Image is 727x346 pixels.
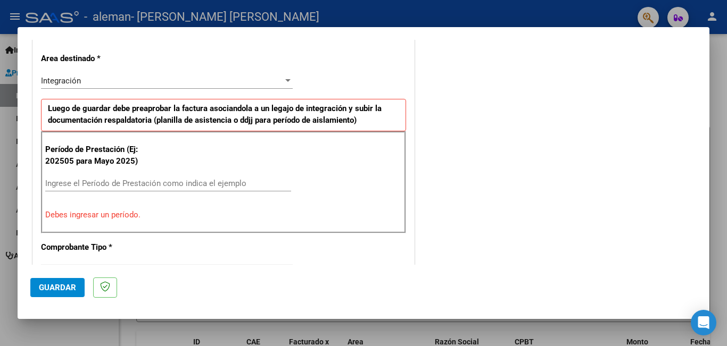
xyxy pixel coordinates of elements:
[30,278,85,297] button: Guardar
[41,241,151,254] p: Comprobante Tipo *
[41,76,81,86] span: Integración
[39,283,76,292] span: Guardar
[45,144,152,167] p: Período de Prestación (Ej: 202505 para Mayo 2025)
[41,264,75,274] span: Factura C
[691,310,716,335] div: Open Intercom Messenger
[41,53,151,65] p: Area destinado *
[48,104,382,125] strong: Luego de guardar debe preaprobar la factura asociandola a un legajo de integración y subir la doc...
[45,209,402,221] p: Debes ingresar un período.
